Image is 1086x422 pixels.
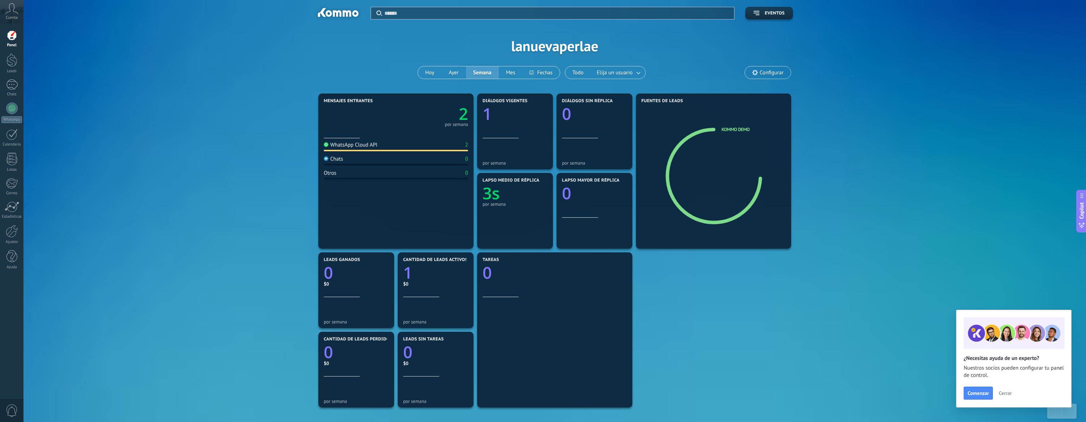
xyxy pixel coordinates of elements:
[324,360,389,366] div: $0
[459,103,468,125] text: 2
[403,399,468,404] div: por semana
[968,391,989,396] span: Comenzar
[465,142,468,148] div: 2
[765,11,785,16] span: Eventos
[562,103,571,125] text: 0
[964,355,1064,362] h2: ¿Necesitas ayuda de un experto?
[1,265,22,270] div: Ayuda
[324,99,373,104] span: Mensajes entrantes
[403,262,413,284] text: 1
[721,126,750,132] a: Kommo Demo
[403,257,468,262] span: Cantidad de leads activos
[403,341,413,363] text: 0
[324,337,392,342] span: Cantidad de leads perdidos
[760,70,784,76] span: Configurar
[324,262,333,284] text: 0
[1,116,22,123] div: WhatsApp
[324,319,389,325] div: por semana
[1,69,22,74] div: Leads
[483,99,528,104] span: Diálogos vigentes
[1078,202,1085,219] span: Copilot
[324,341,389,363] a: 0
[324,399,389,404] div: por semana
[324,170,336,177] div: Otros
[565,66,591,79] button: Todo
[483,182,500,204] text: 3s
[483,201,548,207] div: por semana
[324,142,328,147] img: WhatsApp Cloud API
[745,7,793,19] button: Eventos
[483,160,548,166] div: por semana
[1,92,22,97] div: Chats
[1,142,22,147] div: Calendario
[324,262,389,284] a: 0
[324,281,389,287] div: $0
[441,66,466,79] button: Ayer
[466,66,499,79] button: Semana
[324,156,343,162] div: Chats
[324,156,328,161] img: Chats
[324,257,360,262] span: Leads ganados
[483,262,627,284] a: 0
[324,142,378,148] div: WhatsApp Cloud API
[591,66,645,79] button: Elija un usuario
[562,182,571,204] text: 0
[483,257,499,262] span: Tareas
[562,160,627,166] div: por semana
[1,240,22,244] div: Ajustes
[1,43,22,48] div: Panel
[483,103,492,125] text: 1
[483,178,540,183] span: Lapso medio de réplica
[522,66,559,79] button: Fechas
[596,68,634,78] span: Elija un usuario
[403,319,468,325] div: por semana
[465,156,468,162] div: 0
[483,262,492,284] text: 0
[403,281,468,287] div: $0
[562,178,619,183] span: Lapso mayor de réplica
[641,99,683,104] span: Fuentes de leads
[1,168,22,172] div: Listas
[465,170,468,177] div: 0
[396,103,468,125] a: 2
[403,341,468,363] a: 0
[445,123,468,126] div: por semana
[999,391,1012,396] span: Cerrar
[1,214,22,219] div: Estadísticas
[418,66,441,79] button: Hoy
[403,262,468,284] a: 1
[403,360,468,366] div: $0
[964,387,993,400] button: Comenzar
[964,365,1064,379] span: Nuestros socios pueden configurar tu panel de control.
[562,99,613,104] span: Diálogos sin réplica
[995,388,1015,399] button: Cerrar
[6,16,18,20] span: Cuenta
[324,341,333,363] text: 0
[1,191,22,196] div: Correo
[403,337,444,342] span: Leads sin tareas
[499,66,523,79] button: Mes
